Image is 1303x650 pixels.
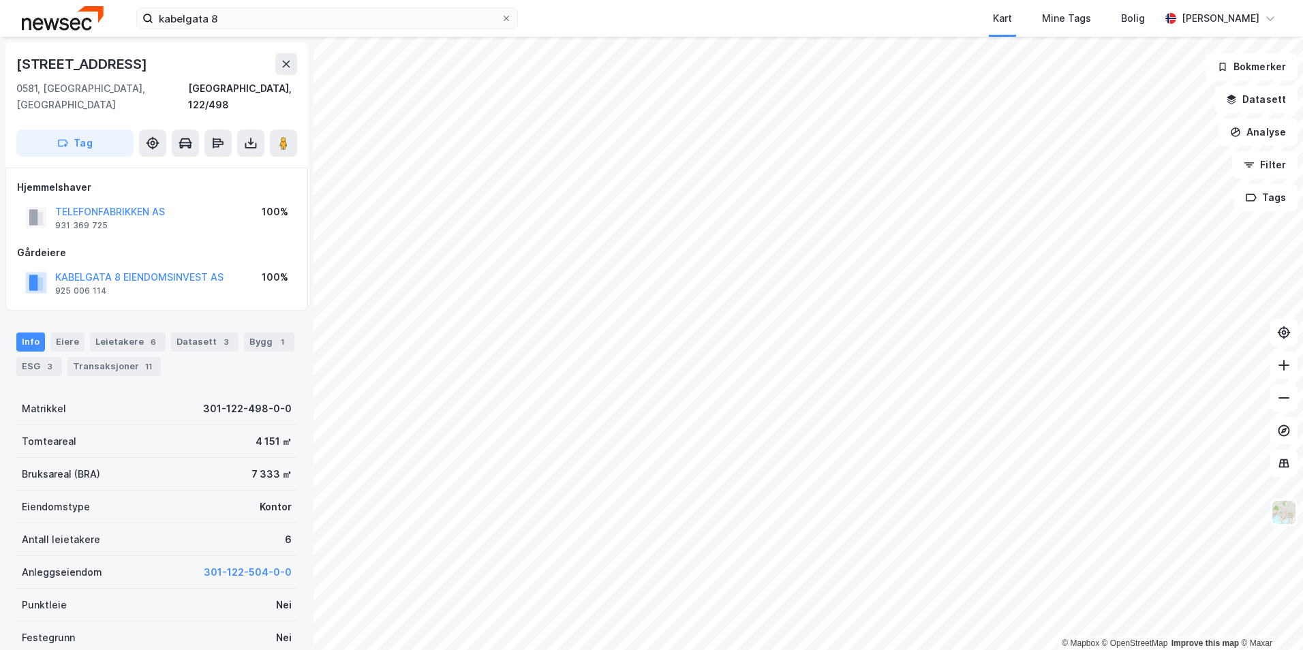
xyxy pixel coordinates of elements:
div: 301-122-498-0-0 [203,401,292,417]
div: [STREET_ADDRESS] [16,53,150,75]
div: 931 369 725 [55,220,108,231]
button: Datasett [1214,86,1298,113]
button: Bokmerker [1206,53,1298,80]
div: Nei [276,630,292,646]
a: OpenStreetMap [1102,638,1168,648]
div: Bygg [244,332,294,352]
div: 0581, [GEOGRAPHIC_DATA], [GEOGRAPHIC_DATA] [16,80,188,113]
div: 925 006 114 [55,285,107,296]
div: Antall leietakere [22,531,100,548]
div: 4 151 ㎡ [256,433,292,450]
div: Punktleie [22,597,67,613]
div: 3 [43,360,57,373]
div: 3 [219,335,233,349]
div: Eiendomstype [22,499,90,515]
div: Tomteareal [22,433,76,450]
a: Improve this map [1171,638,1239,648]
img: Z [1271,499,1297,525]
div: 100% [262,269,288,285]
div: Bolig [1121,10,1145,27]
div: Mine Tags [1042,10,1091,27]
div: 11 [142,360,155,373]
div: Info [16,332,45,352]
div: 100% [262,204,288,220]
div: Matrikkel [22,401,66,417]
div: [PERSON_NAME] [1182,10,1259,27]
div: [GEOGRAPHIC_DATA], 122/498 [188,80,297,113]
div: Hjemmelshaver [17,179,296,196]
div: Kontor [260,499,292,515]
div: Gårdeiere [17,245,296,261]
a: Mapbox [1062,638,1099,648]
div: Transaksjoner [67,357,161,376]
div: Bruksareal (BRA) [22,466,100,482]
button: Tags [1234,184,1298,211]
div: 6 [147,335,160,349]
div: Eiere [50,332,85,352]
div: 6 [285,531,292,548]
div: Leietakere [90,332,166,352]
button: Filter [1232,151,1298,179]
button: 301-122-504-0-0 [204,564,292,581]
div: Kart [993,10,1012,27]
div: Festegrunn [22,630,75,646]
button: Tag [16,129,134,157]
div: Nei [276,597,292,613]
div: Anleggseiendom [22,564,102,581]
button: Analyse [1218,119,1298,146]
div: 1 [275,335,289,349]
div: 7 333 ㎡ [251,466,292,482]
div: ESG [16,357,62,376]
img: newsec-logo.f6e21ccffca1b3a03d2d.png [22,6,104,30]
div: Datasett [171,332,239,352]
iframe: Chat Widget [1235,585,1303,650]
input: Søk på adresse, matrikkel, gårdeiere, leietakere eller personer [153,8,501,29]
